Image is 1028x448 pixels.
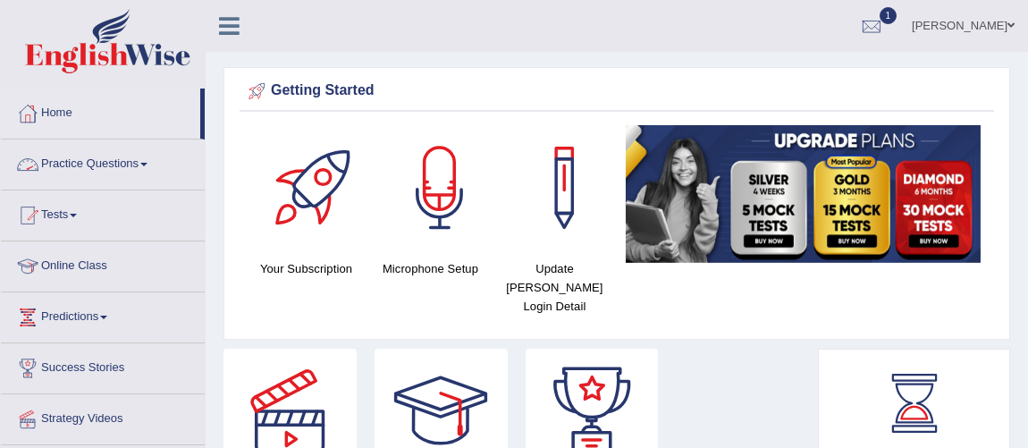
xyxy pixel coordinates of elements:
[1,394,205,439] a: Strategy Videos
[377,259,484,278] h4: Microphone Setup
[1,343,205,388] a: Success Stories
[1,190,205,235] a: Tests
[253,259,359,278] h4: Your Subscription
[1,241,205,286] a: Online Class
[501,259,608,316] h4: Update [PERSON_NAME] Login Detail
[1,139,205,184] a: Practice Questions
[1,89,200,133] a: Home
[244,78,990,105] div: Getting Started
[1,292,205,337] a: Predictions
[626,125,981,263] img: small5.jpg
[880,7,897,24] span: 1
